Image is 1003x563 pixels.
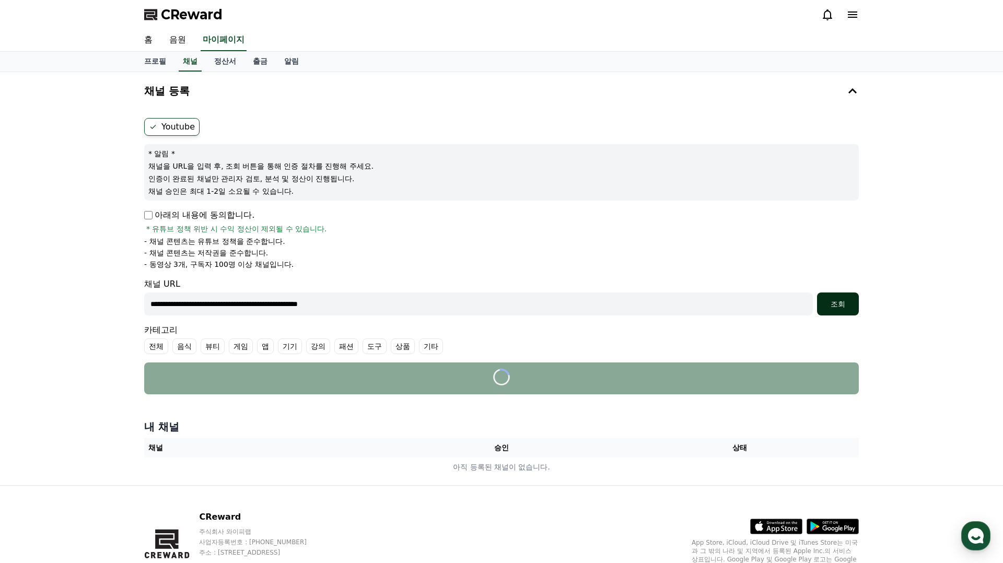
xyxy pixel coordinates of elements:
[140,76,863,105] button: 채널 등록
[821,299,855,309] div: 조회
[244,52,276,72] a: 출금
[179,52,202,72] a: 채널
[144,278,859,315] div: 채널 URL
[3,331,69,357] a: Home
[148,173,855,184] p: 인증이 완료된 채널만 관리자 검토, 분석 및 정산이 진행됩니다.
[201,338,225,354] label: 뷰티
[144,338,168,354] label: 전체
[144,419,859,434] h4: 내 채널
[87,347,118,356] span: Messages
[69,331,135,357] a: Messages
[161,6,223,23] span: CReward
[144,85,190,97] h4: 채널 등록
[276,52,307,72] a: 알림
[229,338,253,354] label: 게임
[144,248,268,258] p: - 채널 콘텐츠는 저작권을 준수합니다.
[257,338,274,354] label: 앱
[199,538,326,546] p: 사업자등록번호 : [PHONE_NUMBER]
[363,338,387,354] label: 도구
[144,118,200,136] label: Youtube
[206,52,244,72] a: 정산서
[135,331,201,357] a: Settings
[306,338,330,354] label: 강의
[136,52,174,72] a: 프로필
[817,292,859,315] button: 조회
[144,6,223,23] a: CReward
[144,209,254,221] p: 아래의 내용에 동의합니다.
[199,527,326,536] p: 주식회사 와이피랩
[136,29,161,51] a: 홈
[201,29,247,51] a: 마이페이지
[148,186,855,196] p: 채널 승인은 최대 1-2일 소요될 수 있습니다.
[199,511,326,523] p: CReward
[172,338,196,354] label: 음식
[382,438,621,458] th: 승인
[148,161,855,171] p: 채널을 URL을 입력 후, 조회 버튼을 통해 인증 절차를 진행해 주세요.
[155,347,180,355] span: Settings
[278,338,302,354] label: 기기
[27,347,45,355] span: Home
[144,259,294,269] p: - 동영상 3개, 구독자 100명 이상 채널입니다.
[199,548,326,557] p: 주소 : [STREET_ADDRESS]
[391,338,415,354] label: 상품
[146,224,327,234] span: * 유튜브 정책 위반 시 수익 정산이 제외될 수 있습니다.
[161,29,194,51] a: 음원
[419,338,443,354] label: 기타
[144,324,859,354] div: 카테고리
[144,236,285,247] p: - 채널 콘텐츠는 유튜브 정책을 준수합니다.
[144,438,382,458] th: 채널
[144,458,859,477] td: 아직 등록된 채널이 없습니다.
[621,438,859,458] th: 상태
[334,338,358,354] label: 패션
